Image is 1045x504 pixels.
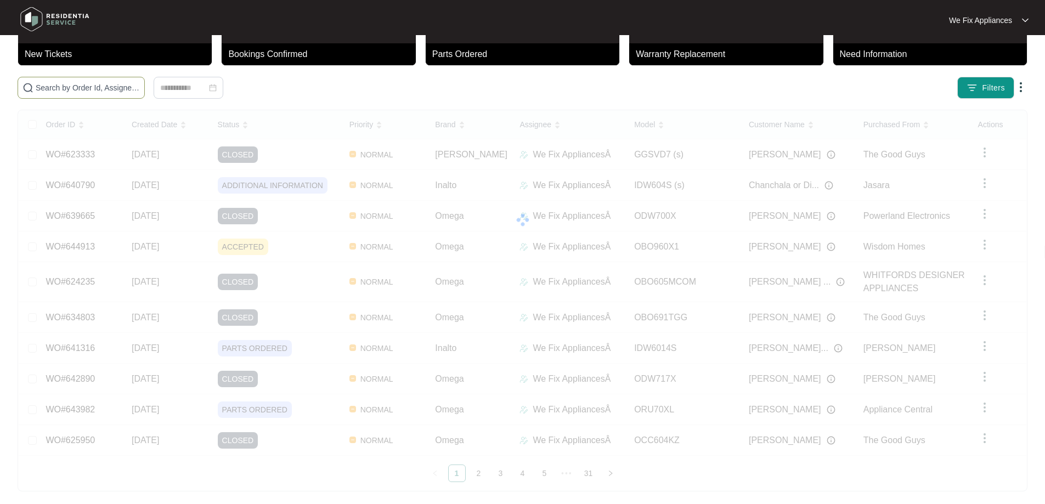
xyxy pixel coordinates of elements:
p: New Tickets [25,48,212,61]
img: residentia service logo [16,3,93,36]
p: We Fix Appliances [949,15,1012,26]
img: search-icon [22,82,33,93]
button: filter iconFilters [957,77,1014,99]
p: Parts Ordered [432,48,619,61]
img: filter icon [967,82,978,93]
img: dropdown arrow [1022,18,1029,23]
p: Warranty Replacement [636,48,823,61]
p: Bookings Confirmed [228,48,415,61]
span: Filters [982,82,1005,94]
input: Search by Order Id, Assignee Name, Customer Name, Brand and Model [36,82,140,94]
p: Need Information [840,48,1027,61]
img: dropdown arrow [1014,81,1027,94]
